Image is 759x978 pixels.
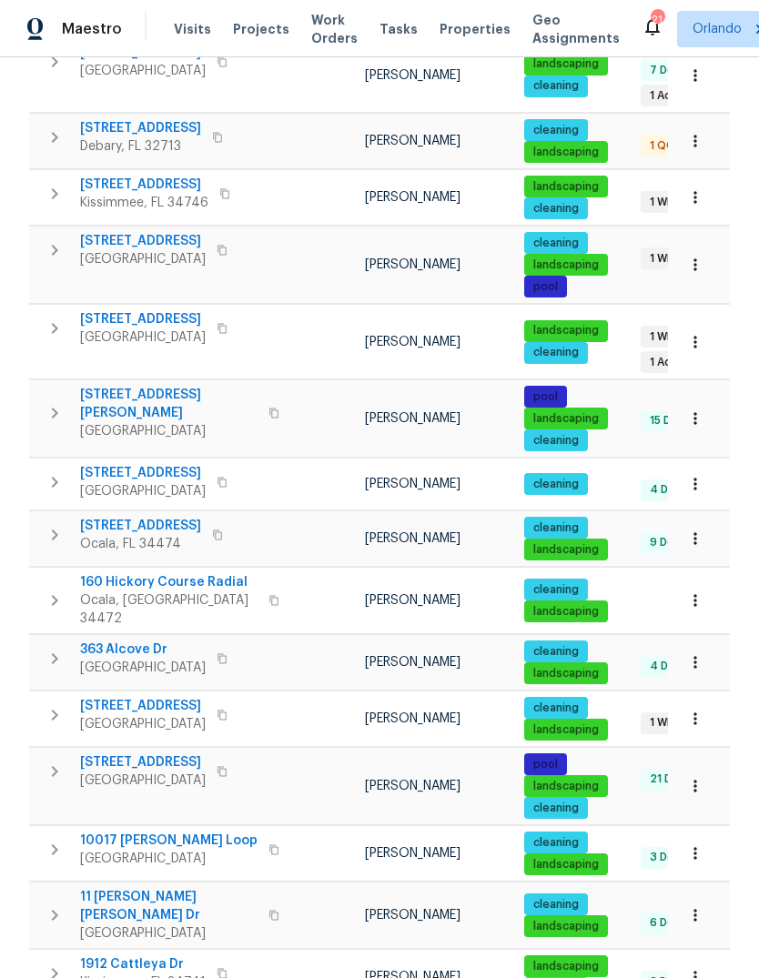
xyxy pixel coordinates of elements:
span: [STREET_ADDRESS] [80,517,201,535]
span: 11 [PERSON_NAME] [PERSON_NAME] Dr [80,888,258,924]
span: 7 Done [643,63,695,78]
span: 1 WIP [643,715,683,731]
span: cleaning [526,835,586,851]
span: Projects [233,20,289,38]
span: landscaping [526,145,606,160]
span: landscaping [526,779,606,794]
span: pool [526,279,565,295]
span: [GEOGRAPHIC_DATA] [80,422,258,440]
span: [STREET_ADDRESS] [80,232,206,250]
span: [PERSON_NAME] [365,909,460,922]
span: cleaning [526,582,586,598]
span: pool [526,389,565,405]
span: cleaning [526,433,586,449]
span: [PERSON_NAME] [365,69,460,82]
span: 10017 [PERSON_NAME] Loop [80,832,258,850]
span: 21 Done [643,771,700,787]
span: landscaping [526,959,606,974]
span: 363 Alcove Dr [80,640,206,659]
span: landscaping [526,857,606,872]
span: 1 Accepted [643,88,719,104]
span: landscaping [526,604,606,620]
span: cleaning [526,123,586,138]
span: [GEOGRAPHIC_DATA] [80,771,206,790]
span: Properties [440,20,511,38]
span: [PERSON_NAME] [365,191,460,204]
span: landscaping [526,919,606,934]
span: [GEOGRAPHIC_DATA] [80,482,206,500]
span: [GEOGRAPHIC_DATA] [80,715,206,733]
span: 1 Accepted [643,355,719,370]
span: 1 WIP [643,251,683,267]
span: cleaning [526,201,586,217]
span: [STREET_ADDRESS] [80,697,206,715]
span: cleaning [526,520,586,536]
span: [GEOGRAPHIC_DATA] [80,250,206,268]
span: Ocala, [GEOGRAPHIC_DATA] 34472 [80,591,258,628]
span: landscaping [526,666,606,681]
span: landscaping [526,257,606,273]
span: cleaning [526,701,586,716]
span: cleaning [526,801,586,816]
span: [GEOGRAPHIC_DATA] [80,924,258,943]
span: [STREET_ADDRESS] [80,119,201,137]
span: Debary, FL 32713 [80,137,201,156]
span: [PERSON_NAME] [365,258,460,271]
span: 15 Done [643,413,699,429]
span: [STREET_ADDRESS] [80,753,206,771]
span: cleaning [526,644,586,660]
span: [GEOGRAPHIC_DATA] [80,659,206,677]
span: [PERSON_NAME] [365,847,460,860]
span: cleaning [526,897,586,912]
span: 6 Done [643,915,695,931]
span: landscaping [526,722,606,738]
span: [PERSON_NAME] [365,135,460,147]
span: cleaning [526,78,586,94]
span: [PERSON_NAME] [365,412,460,425]
span: [STREET_ADDRESS] [80,176,208,194]
span: Kissimmee, FL 34746 [80,194,208,212]
span: landscaping [526,323,606,338]
span: [PERSON_NAME] [365,712,460,725]
span: 1 QC [643,138,682,154]
span: 1 WIP [643,329,683,345]
span: [PERSON_NAME] [365,656,460,669]
span: Orlando [693,20,742,38]
span: [STREET_ADDRESS] [80,310,206,328]
span: cleaning [526,236,586,251]
span: landscaping [526,56,606,72]
span: [PERSON_NAME] [365,478,460,490]
span: Tasks [379,23,418,35]
span: 4 Done [643,482,696,498]
span: 4 Done [643,659,696,674]
span: 1912 Cattleya Dr [80,955,206,973]
span: landscaping [526,179,606,195]
span: Geo Assignments [532,11,620,47]
span: 9 Done [643,535,695,550]
span: [PERSON_NAME] [365,594,460,607]
span: [GEOGRAPHIC_DATA] [80,62,206,80]
span: [STREET_ADDRESS] [80,464,206,482]
span: landscaping [526,542,606,558]
span: 3 Done [643,850,695,865]
div: 21 [651,11,663,29]
span: Visits [174,20,211,38]
span: Ocala, FL 34474 [80,535,201,553]
span: cleaning [526,345,586,360]
span: landscaping [526,411,606,427]
span: cleaning [526,477,586,492]
span: 160 Hickory Course Radial [80,573,258,591]
span: [PERSON_NAME] [365,532,460,545]
span: 1 WIP [643,195,683,210]
span: [PERSON_NAME] [365,336,460,348]
span: [STREET_ADDRESS][PERSON_NAME] [80,386,258,422]
span: Work Orders [311,11,358,47]
span: [GEOGRAPHIC_DATA] [80,850,258,868]
span: [GEOGRAPHIC_DATA] [80,328,206,347]
span: [PERSON_NAME] [365,780,460,792]
span: pool [526,757,565,772]
span: Maestro [62,20,122,38]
